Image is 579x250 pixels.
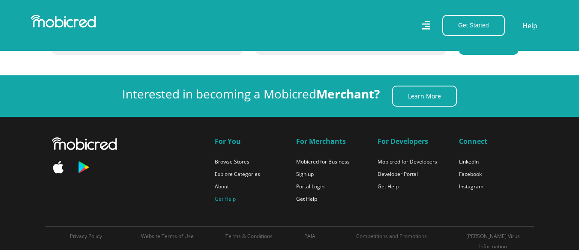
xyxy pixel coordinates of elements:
a: PAIA [304,232,315,240]
img: Mobicred [52,137,117,150]
a: Get Help [296,195,317,202]
h5: Connect [459,137,528,146]
a: [PERSON_NAME] Virus Information [466,232,520,250]
a: Sign up [296,170,314,178]
a: Website Terms of Use [141,232,194,240]
h3: Interested in becoming a Mobicred [122,87,380,101]
a: Get Help [378,183,399,190]
a: About [215,183,229,190]
h5: For You [215,137,283,146]
img: Download Mobicred on the Apple App Store [52,161,65,173]
img: Download Mobicred on the Google Play Store [77,161,90,174]
a: Facebook [459,170,482,178]
a: Explore Categories [215,170,260,178]
a: Terms & Conditions [225,232,273,240]
img: Mobicred [31,15,96,28]
a: Privacy Policy [70,232,102,240]
a: Mobicred for Developers [378,158,437,165]
a: Browse Stores [215,158,249,165]
a: Instagram [459,183,483,190]
h5: For Developers [378,137,446,146]
a: LinkedIn [459,158,479,165]
h5: For Merchants [296,137,365,146]
button: Get Started [442,15,505,36]
strong: Merchant? [316,86,380,102]
a: Portal Login [296,183,324,190]
a: Learn More [392,86,457,107]
a: Competitions and Promotions [356,232,427,240]
a: Get Help [215,195,236,202]
a: Mobicred for Business [296,158,350,165]
a: Developer Portal [378,170,418,178]
a: Help [522,20,538,31]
